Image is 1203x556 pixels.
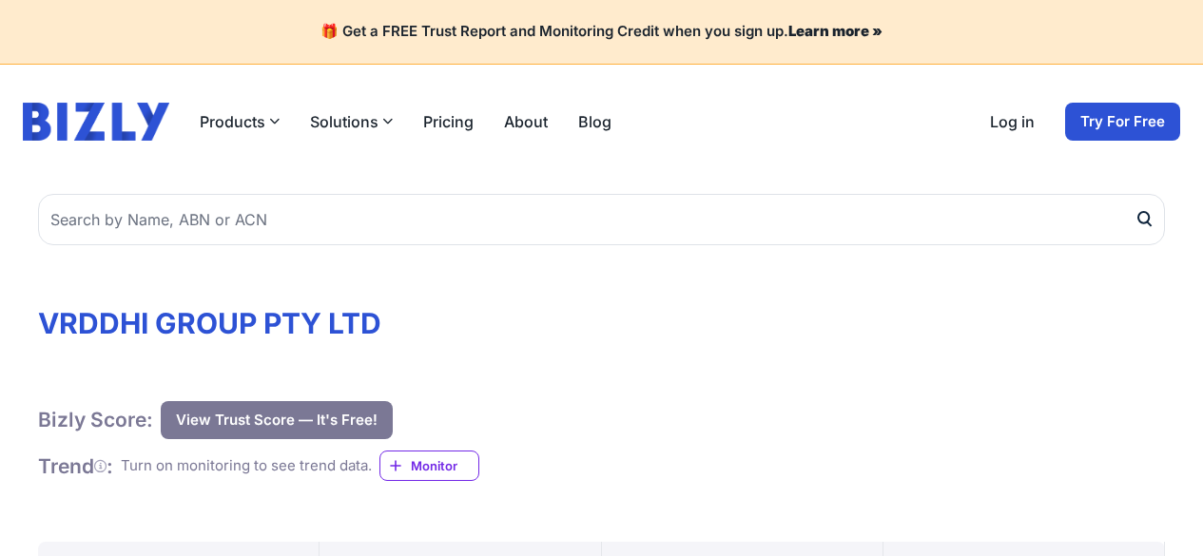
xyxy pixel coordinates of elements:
[788,22,883,40] a: Learn more »
[38,453,113,479] h1: Trend :
[504,110,548,133] a: About
[38,407,153,432] h1: Bizly Score:
[200,110,280,133] button: Products
[310,110,393,133] button: Solutions
[161,401,393,439] button: View Trust Score — It's Free!
[1065,103,1180,141] a: Try For Free
[121,455,372,477] div: Turn on monitoring to see trend data.
[379,451,479,481] a: Monitor
[423,110,474,133] a: Pricing
[578,110,611,133] a: Blog
[411,456,478,475] span: Monitor
[990,110,1035,133] a: Log in
[38,306,1165,340] h1: VRDDHI GROUP PTY LTD
[23,23,1180,41] h4: 🎁 Get a FREE Trust Report and Monitoring Credit when you sign up.
[38,194,1165,245] input: Search by Name, ABN or ACN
